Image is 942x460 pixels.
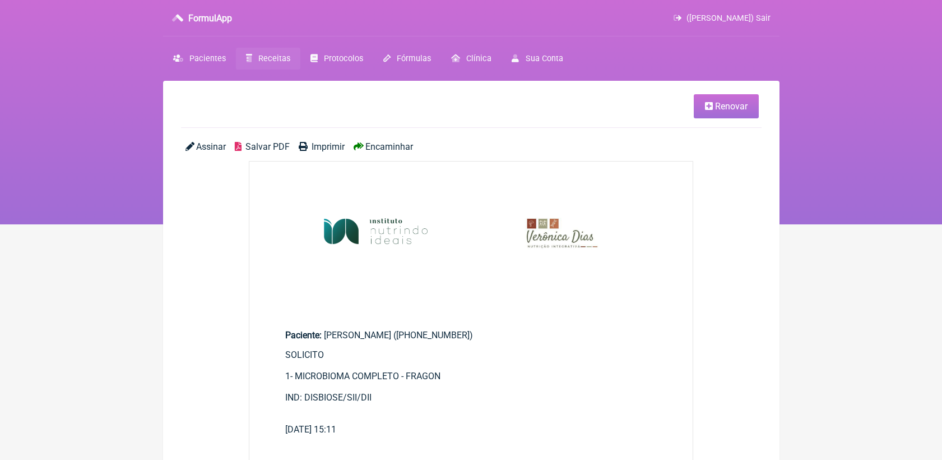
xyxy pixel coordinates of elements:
[324,54,363,63] span: Protocolos
[397,54,431,63] span: Fórmulas
[236,48,300,70] a: Receitas
[365,141,413,152] span: Encaminhar
[686,13,771,23] span: ([PERSON_NAME]) Sair
[441,48,502,70] a: Clínica
[285,330,322,341] span: Paciente:
[354,141,413,152] a: Encaminhar
[466,54,491,63] span: Clínica
[502,48,573,70] a: Sua Conta
[312,141,345,152] span: Imprimir
[674,13,770,23] a: ([PERSON_NAME]) Sair
[373,48,441,70] a: Fórmulas
[715,101,748,112] span: Renovar
[245,141,290,152] span: Salvar PDF
[285,424,657,435] div: [DATE] 15:11
[258,54,290,63] span: Receitas
[196,141,226,152] span: Assinar
[249,162,693,310] img: rSewsjIQ7AAAAAAAMhDsAAAAAAAyEOwAAAAAADIQ7AAAAAAAMhDsAAAAAAAyEOwAAAAAADIQ7AAAAAAAMhDsAAAAAAAyEOwAA...
[189,54,226,63] span: Pacientes
[694,94,759,118] a: Renovar
[235,141,290,152] a: Salvar PDF
[188,13,232,24] h3: FormulApp
[526,54,563,63] span: Sua Conta
[285,330,657,341] div: [PERSON_NAME] ([PHONE_NUMBER])
[185,141,226,152] a: Assinar
[299,141,345,152] a: Imprimir
[300,48,373,70] a: Protocolos
[163,48,236,70] a: Pacientes
[285,349,657,424] div: SOLICITO 1- MICROBIOMA COMPLETO - FRAGON IND: DISBIOSE/SII/DII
